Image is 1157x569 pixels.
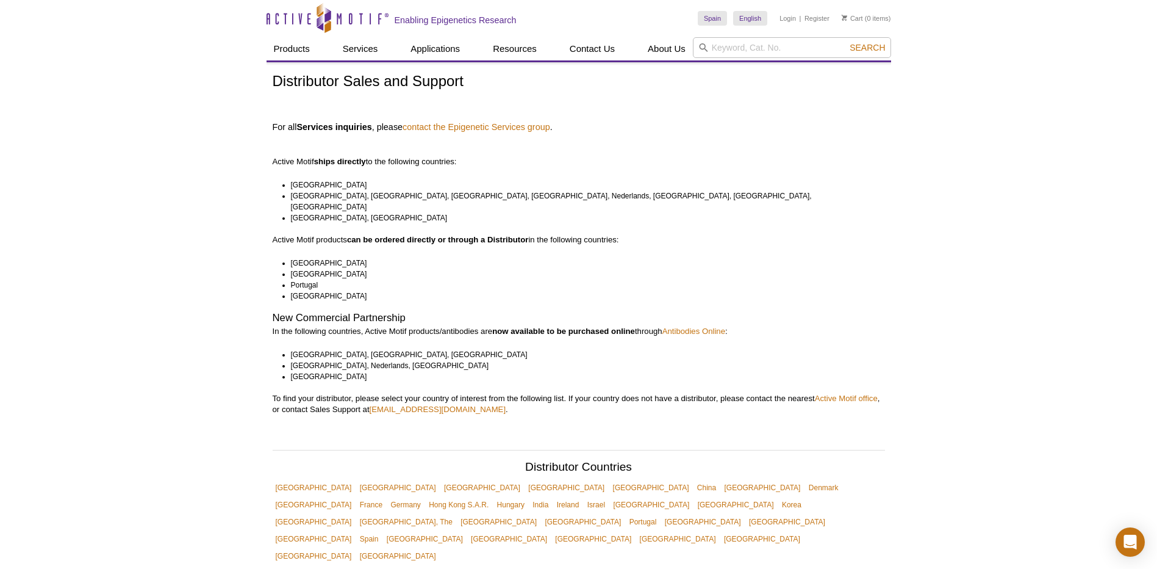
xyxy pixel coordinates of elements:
[721,531,803,548] a: [GEOGRAPHIC_DATA]
[494,496,528,513] a: Hungary
[722,479,804,496] a: [GEOGRAPHIC_DATA]
[441,479,523,496] a: [GEOGRAPHIC_DATA]
[370,405,506,414] a: [EMAIL_ADDRESS][DOMAIN_NAME]
[291,280,874,291] li: Portugal
[815,394,878,403] a: Active Motif office
[335,37,385,60] a: Services
[694,479,719,496] a: China
[403,37,467,60] a: Applications
[525,479,607,496] a: [GEOGRAPHIC_DATA]
[529,496,551,513] a: India
[291,212,874,223] li: [GEOGRAPHIC_DATA], [GEOGRAPHIC_DATA]
[733,11,767,26] a: English
[273,73,885,91] h1: Distributor Sales and Support
[426,496,492,513] a: Hong Kong S.A.R.
[842,11,891,26] li: (0 items)
[273,496,355,513] a: [GEOGRAPHIC_DATA]
[273,326,885,337] p: In the following countries, Active Motif products/antibodies are through :
[457,513,540,531] a: [GEOGRAPHIC_DATA]
[357,496,385,513] a: France
[387,496,423,513] a: Germany
[273,393,885,415] p: To find your distributor, please select your country of interest from the following list. If your...
[267,37,317,60] a: Products
[1116,527,1145,557] div: Open Intercom Messenger
[314,157,366,166] strong: ships directly
[357,513,456,531] a: [GEOGRAPHIC_DATA], The
[485,37,544,60] a: Resources
[492,327,635,336] strong: now available to be purchased online
[273,513,355,531] a: [GEOGRAPHIC_DATA]
[584,496,608,513] a: Israel
[552,531,634,548] a: [GEOGRAPHIC_DATA]
[846,42,889,53] button: Search
[273,134,885,167] p: Active Motif to the following countries:
[842,15,847,21] img: Your Cart
[273,479,355,496] a: [GEOGRAPHIC_DATA]
[610,496,692,513] a: [GEOGRAPHIC_DATA]
[800,11,801,26] li: |
[806,479,842,496] a: Denmark
[542,513,624,531] a: [GEOGRAPHIC_DATA]
[779,496,804,513] a: Korea
[296,122,371,132] strong: Services inquiries
[403,121,550,132] a: contact the Epigenetic Services group
[468,531,550,548] a: [GEOGRAPHIC_DATA]
[291,371,874,382] li: [GEOGRAPHIC_DATA]
[804,14,829,23] a: Register
[384,531,466,548] a: [GEOGRAPHIC_DATA]
[291,269,874,280] li: [GEOGRAPHIC_DATA]
[395,15,517,26] h2: Enabling Epigenetics Research
[662,513,744,531] a: [GEOGRAPHIC_DATA]
[273,234,885,245] p: Active Motif products in the following countries:
[291,179,874,190] li: [GEOGRAPHIC_DATA]
[626,513,660,531] a: Portugal
[693,37,891,58] input: Keyword, Cat. No.
[347,235,529,244] strong: can be ordered directly or through a Distributor
[357,548,439,565] a: [GEOGRAPHIC_DATA]
[357,531,382,548] a: Spain
[695,496,777,513] a: [GEOGRAPHIC_DATA]
[291,258,874,269] li: [GEOGRAPHIC_DATA]
[662,327,725,336] a: Antibodies Online
[746,513,828,531] a: [GEOGRAPHIC_DATA]
[357,479,439,496] a: [GEOGRAPHIC_DATA]
[850,43,885,53] span: Search
[562,37,622,60] a: Contact Us
[291,190,874,212] li: [GEOGRAPHIC_DATA], [GEOGRAPHIC_DATA], [GEOGRAPHIC_DATA], [GEOGRAPHIC_DATA], Nederlands, [GEOGRAPH...
[273,313,885,324] h2: New Commercial Partnership
[779,14,796,23] a: Login
[640,37,693,60] a: About Us
[273,462,885,476] h2: Distributor Countries
[291,360,874,371] li: [GEOGRAPHIC_DATA], Nederlands, [GEOGRAPHIC_DATA]
[698,11,727,26] a: Spain
[610,479,692,496] a: [GEOGRAPHIC_DATA]
[273,548,355,565] a: [GEOGRAPHIC_DATA]
[842,14,863,23] a: Cart
[273,121,885,132] h4: For all , please .
[273,531,355,548] a: [GEOGRAPHIC_DATA]
[637,531,719,548] a: [GEOGRAPHIC_DATA]
[291,349,874,360] li: [GEOGRAPHIC_DATA], [GEOGRAPHIC_DATA], [GEOGRAPHIC_DATA]
[291,291,874,302] li: [GEOGRAPHIC_DATA]
[554,496,582,513] a: Ireland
